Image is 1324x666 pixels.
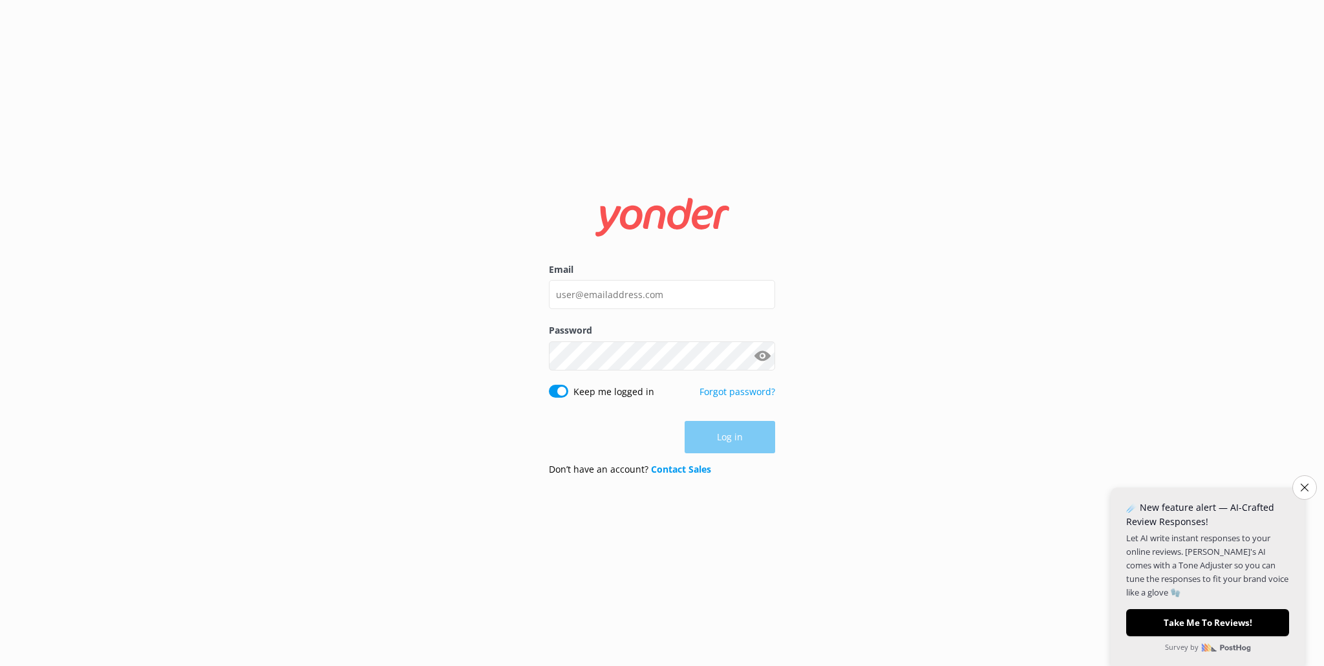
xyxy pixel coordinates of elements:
[549,323,775,338] label: Password
[699,385,775,398] a: Forgot password?
[573,385,654,399] label: Keep me logged in
[549,263,775,277] label: Email
[651,463,711,475] a: Contact Sales
[749,343,775,369] button: Show password
[549,462,711,477] p: Don’t have an account?
[549,280,775,309] input: user@emailaddress.com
